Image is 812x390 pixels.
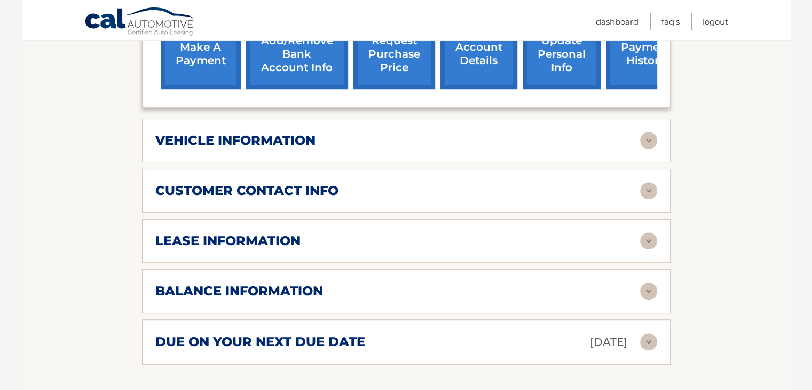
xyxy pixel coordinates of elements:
a: account details [440,19,517,89]
img: accordion-rest.svg [640,132,657,149]
p: [DATE] [590,333,627,352]
img: accordion-rest.svg [640,283,657,300]
a: Add/Remove bank account info [246,19,348,89]
a: Cal Automotive [84,7,196,38]
img: accordion-rest.svg [640,182,657,199]
a: Logout [703,13,728,30]
img: accordion-rest.svg [640,333,657,350]
h2: customer contact info [155,183,338,199]
a: make a payment [161,19,241,89]
a: FAQ's [661,13,680,30]
h2: balance information [155,283,323,299]
img: accordion-rest.svg [640,232,657,249]
a: Dashboard [596,13,638,30]
a: payment history [606,19,686,89]
h2: due on your next due date [155,334,365,350]
h2: vehicle information [155,132,316,149]
a: update personal info [523,19,601,89]
a: request purchase price [353,19,435,89]
h2: lease information [155,233,301,249]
